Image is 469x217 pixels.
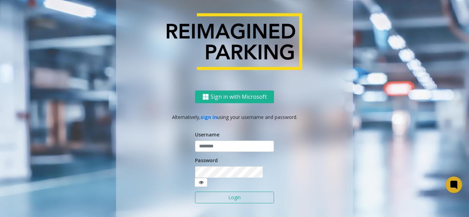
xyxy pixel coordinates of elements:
[195,91,274,103] button: Sign in with Microsoft
[195,192,274,203] button: Login
[195,157,218,164] label: Password
[123,113,346,121] p: Alternatively, using your username and password.
[201,114,217,120] a: sign in
[195,131,219,138] label: Username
